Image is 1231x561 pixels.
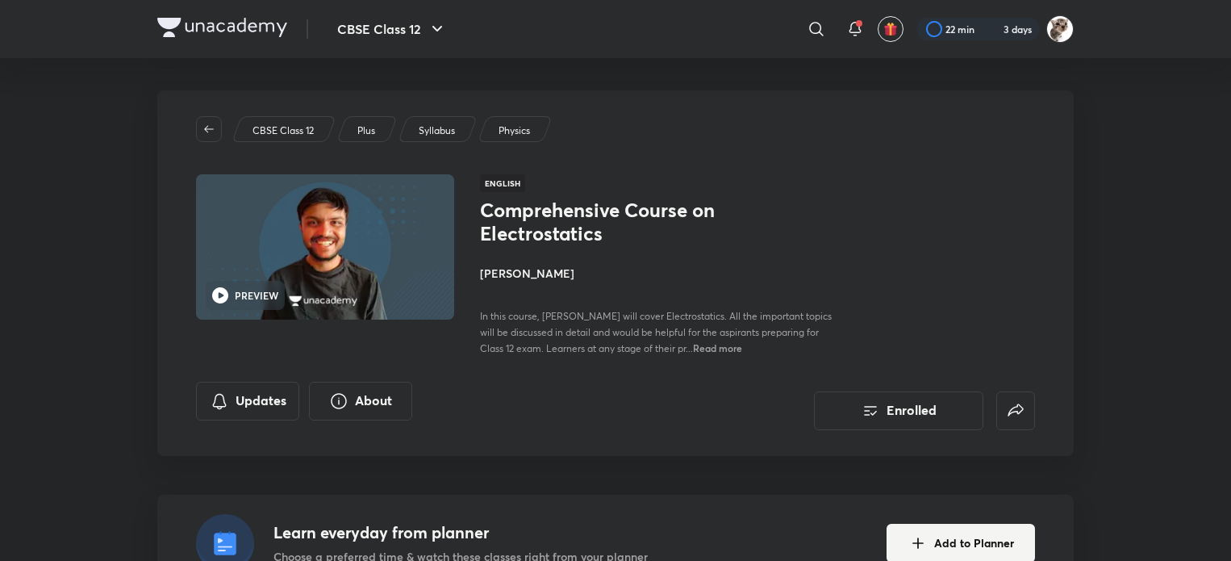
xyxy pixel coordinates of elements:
[235,288,278,303] h6: PREVIEW
[480,174,525,192] span: English
[480,265,841,282] h4: [PERSON_NAME]
[480,199,744,245] h1: Comprehensive Course on Electrostatics
[355,124,378,138] a: Plus
[883,22,898,36] img: avatar
[1046,15,1074,43] img: Lavanya
[419,124,455,138] p: Syllabus
[328,13,457,45] button: CBSE Class 12
[309,382,412,421] button: About
[250,124,317,138] a: CBSE Class 12
[357,124,375,138] p: Plus
[814,391,983,430] button: Enrolled
[496,124,533,138] a: Physics
[693,341,742,354] span: Read more
[157,18,287,37] img: Company Logo
[157,18,287,41] a: Company Logo
[499,124,530,138] p: Physics
[273,521,648,545] h4: Learn everyday from planner
[252,124,314,138] p: CBSE Class 12
[196,382,299,421] button: Updates
[996,391,1035,430] button: false
[480,310,832,354] span: In this course, [PERSON_NAME] will cover Electrostatics. All the important topics will be discuss...
[878,16,903,42] button: avatar
[984,21,1000,37] img: streak
[194,173,457,321] img: Thumbnail
[416,124,458,138] a: Syllabus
